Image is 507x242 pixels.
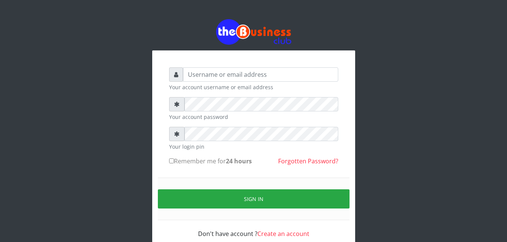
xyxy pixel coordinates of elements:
[169,157,252,166] label: Remember me for
[169,143,338,151] small: Your login pin
[257,230,309,238] a: Create an account
[169,113,338,121] small: Your account password
[278,157,338,165] a: Forgotten Password?
[169,158,174,163] input: Remember me for24 hours
[169,220,338,238] div: Don't have account ?
[169,83,338,91] small: Your account username or email address
[158,189,350,209] button: Sign in
[183,67,338,82] input: Username or email address
[226,157,252,165] b: 24 hours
